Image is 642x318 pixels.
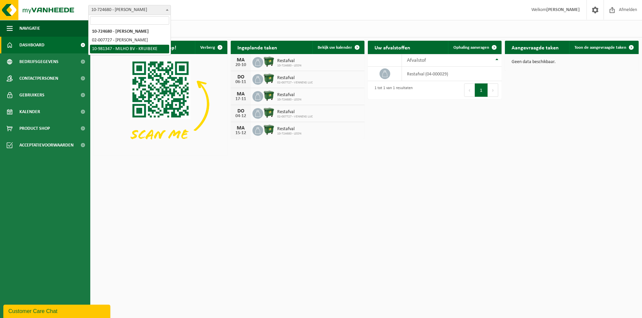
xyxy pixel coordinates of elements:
span: Toon de aangevraagde taken [574,45,626,50]
span: Navigatie [19,20,40,37]
div: MA [234,91,247,97]
span: Restafval [277,109,313,115]
span: Verberg [200,45,215,50]
span: Bekijk uw kalender [318,45,352,50]
span: Product Shop [19,120,50,137]
span: 02-007727 - VENNENS LUC [277,81,313,85]
div: 20-10 [234,63,247,67]
span: Bedrijfsgegevens [19,53,59,70]
strong: [PERSON_NAME] [546,7,580,12]
span: Restafval [277,92,301,98]
td: restafval (04-000029) [402,67,502,81]
span: 10-724680 - LEON [277,64,301,68]
a: Bekijk uw kalender [312,41,364,54]
span: Restafval [277,75,313,81]
span: Afvalstof [407,58,426,63]
span: 10-724680 - LEON [277,132,301,136]
li: 10-724680 - [PERSON_NAME] [90,27,169,36]
span: 10-724680 - LEON - KRUIBEKE [88,5,171,15]
div: 1 tot 1 van 1 resultaten [371,83,413,97]
button: Next [488,83,498,97]
img: Download de VHEPlus App [94,54,227,154]
li: 02-007727 - [PERSON_NAME] [90,36,169,45]
img: WB-1100-HPE-GN-01 [263,90,275,101]
img: WB-1100-HPE-GN-01 [263,56,275,67]
span: Restafval [277,126,301,132]
span: Acceptatievoorwaarden [19,137,74,153]
img: WB-1100-HPE-GN-01 [263,107,275,118]
div: DO [234,108,247,114]
button: Previous [464,83,475,97]
div: 06-11 [234,80,247,84]
button: 1 [475,83,488,97]
a: Ophaling aanvragen [448,41,501,54]
span: Contactpersonen [19,70,58,87]
div: MA [234,57,247,63]
h2: Ingeplande taken [231,41,284,54]
span: Ophaling aanvragen [453,45,489,50]
img: WB-1100-HPE-GN-01 [263,124,275,135]
div: 04-12 [234,114,247,118]
div: MA [234,125,247,131]
h2: Uw afvalstoffen [368,41,417,54]
div: 15-12 [234,131,247,135]
p: Geen data beschikbaar. [512,60,632,64]
li: 10-981347 - MILHO BV - KRUIBEKE [90,45,169,53]
div: 17-11 [234,97,247,101]
span: Restafval [277,58,301,64]
iframe: chat widget [3,303,112,318]
span: 02-007727 - VENNENS LUC [277,115,313,119]
div: DO [234,74,247,80]
span: Kalender [19,103,40,120]
span: 10-724680 - LEON - KRUIBEKE [89,5,171,15]
span: Gebruikers [19,87,44,103]
a: Toon de aangevraagde taken [569,41,638,54]
h2: Aangevraagde taken [505,41,565,54]
button: Verberg [195,41,227,54]
span: 10-724680 - LEON [277,98,301,102]
img: WB-1100-HPE-GN-01 [263,73,275,84]
span: Dashboard [19,37,44,53]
